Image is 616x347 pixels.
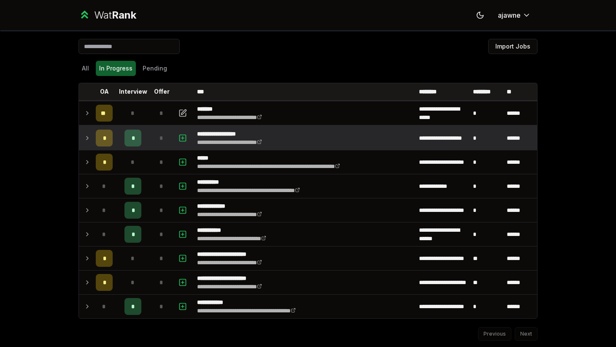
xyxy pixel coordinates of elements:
p: Offer [154,87,170,96]
button: Import Jobs [488,39,538,54]
button: Pending [139,61,170,76]
p: OA [100,87,109,96]
span: Rank [112,9,136,21]
button: In Progress [96,61,136,76]
div: Wat [94,8,136,22]
button: All [78,61,92,76]
p: Interview [119,87,147,96]
button: ajawne [491,8,538,23]
a: WatRank [78,8,136,22]
span: ajawne [498,10,521,20]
